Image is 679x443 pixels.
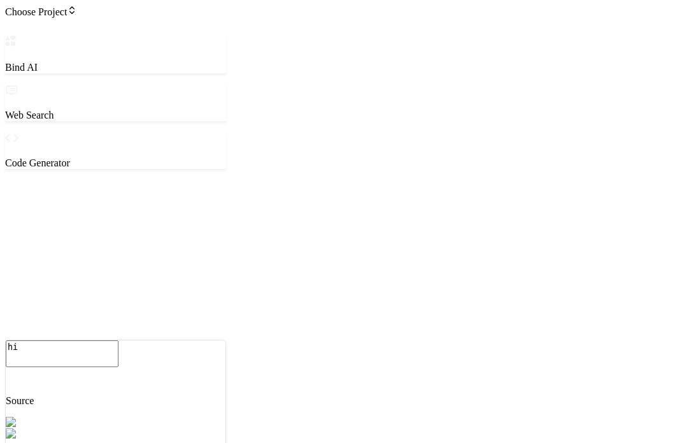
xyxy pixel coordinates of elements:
[5,6,77,17] span: Choose Project
[6,417,67,428] img: Pick Models
[5,110,226,121] p: Web Search
[5,157,226,169] p: Code Generator
[6,340,118,367] textarea: hi
[5,62,226,73] p: Bind AI
[6,395,225,407] p: Source
[6,428,83,440] img: Claude 4 Sonnet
